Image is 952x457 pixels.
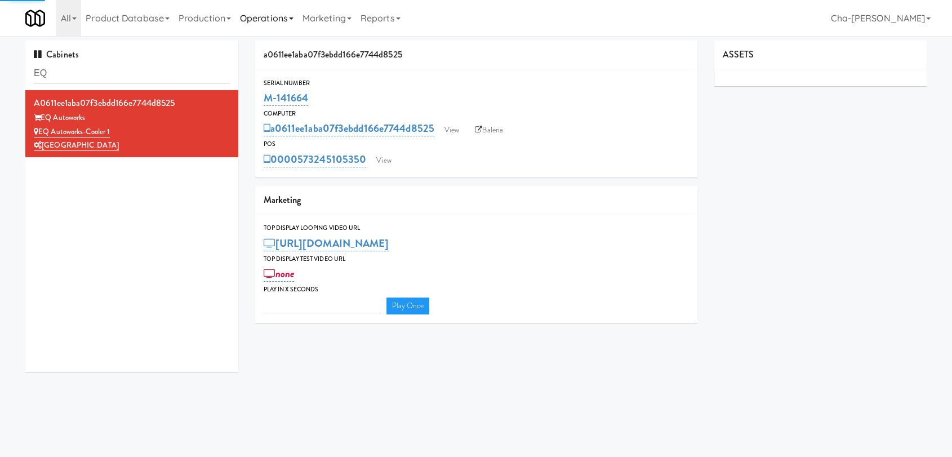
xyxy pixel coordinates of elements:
span: Marketing [264,193,301,206]
a: View [439,122,465,139]
div: a0611ee1aba07f3ebdd166e7744d8525 [34,95,230,112]
a: none [264,266,295,282]
a: M-141664 [264,90,309,106]
a: Balena [469,122,509,139]
a: [GEOGRAPHIC_DATA] [34,140,119,151]
div: Top Display Test Video Url [264,254,689,265]
a: Play Once [386,298,430,314]
a: 0000573245105350 [264,152,367,167]
div: Computer [264,108,689,119]
div: Top Display Looping Video Url [264,223,689,234]
a: View [371,152,397,169]
div: EQ Autoworks [34,111,230,125]
div: a0611ee1aba07f3ebdd166e7744d8525 [255,41,697,69]
span: ASSETS [723,48,754,61]
img: Micromart [25,8,45,28]
a: a0611ee1aba07f3ebdd166e7744d8525 [264,121,434,136]
input: Search cabinets [34,63,230,84]
div: Serial Number [264,78,689,89]
span: Cabinets [34,48,79,61]
a: EQ Autoworks-Cooler 1 [34,126,110,137]
div: POS [264,139,689,150]
a: [URL][DOMAIN_NAME] [264,236,389,251]
li: a0611ee1aba07f3ebdd166e7744d8525EQ Autoworks EQ Autoworks-Cooler 1[GEOGRAPHIC_DATA] [25,90,238,157]
div: Play in X seconds [264,284,689,295]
